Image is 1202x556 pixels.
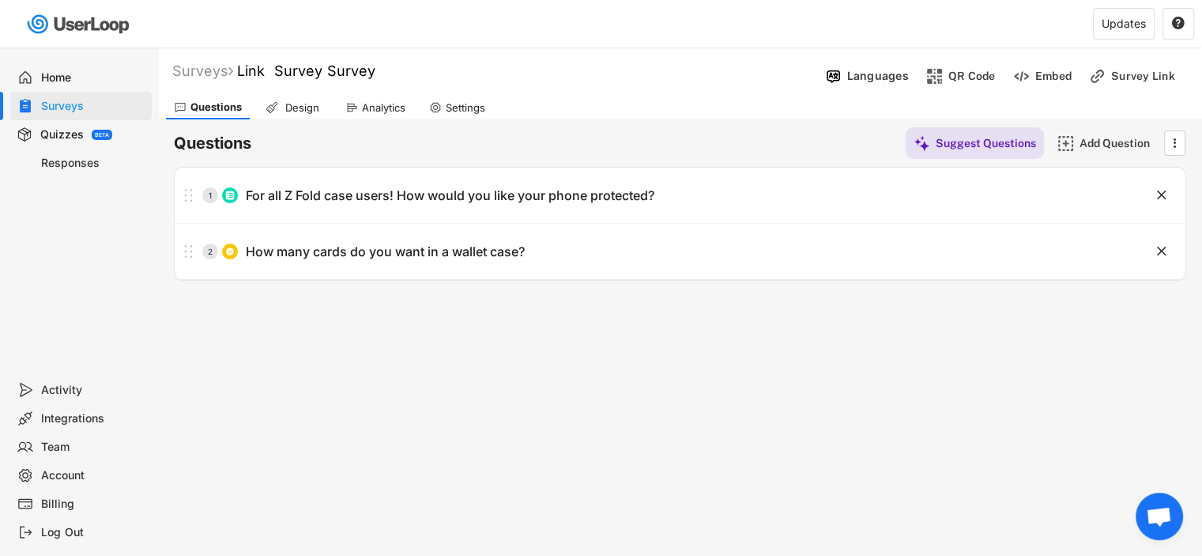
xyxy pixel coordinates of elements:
[1080,136,1159,150] div: Add Question
[1057,135,1074,152] img: AddMajor.svg
[190,100,242,114] div: Questions
[446,101,485,115] div: Settings
[948,69,996,83] div: QR Code
[40,127,84,142] div: Quizzes
[1154,187,1170,203] button: 
[202,191,218,199] div: 1
[1089,68,1106,85] img: LinkMinor.svg
[174,133,251,154] h6: Questions
[41,70,145,85] div: Home
[936,136,1036,150] div: Suggest Questions
[1157,187,1166,203] text: 
[246,187,654,204] div: For all Z Fold case users! How would you like your phone protected?
[1102,18,1146,29] div: Updates
[1111,69,1190,83] div: Survey Link
[41,411,145,426] div: Integrations
[1171,17,1185,31] button: 
[237,62,375,79] font: Link Survey Survey
[41,383,145,398] div: Activity
[246,244,525,260] div: How many cards do you want in a wallet case?
[926,68,943,85] img: ShopcodesMajor.svg
[282,101,322,115] div: Design
[1174,134,1177,151] text: 
[24,8,135,40] img: userloop-logo-01.svg
[172,62,233,80] div: Surveys
[225,191,235,200] img: ListMajor.svg
[95,132,109,138] div: BETA
[41,440,145,455] div: Team
[41,497,145,512] div: Billing
[1035,69,1072,83] div: Embed
[1013,68,1030,85] img: EmbedMinor.svg
[914,135,930,152] img: MagicMajor%20%28Purple%29.svg
[1136,493,1183,540] div: Open chat
[825,68,842,85] img: Language%20Icon.svg
[362,101,405,115] div: Analytics
[1154,244,1170,259] button: 
[41,468,145,483] div: Account
[1157,243,1166,259] text: 
[41,99,145,114] div: Surveys
[1172,16,1185,30] text: 
[41,156,145,171] div: Responses
[1166,131,1182,155] button: 
[847,69,909,83] div: Languages
[225,247,235,256] img: CircleTickMinorWhite.svg
[41,525,145,540] div: Log Out
[202,248,218,255] div: 2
